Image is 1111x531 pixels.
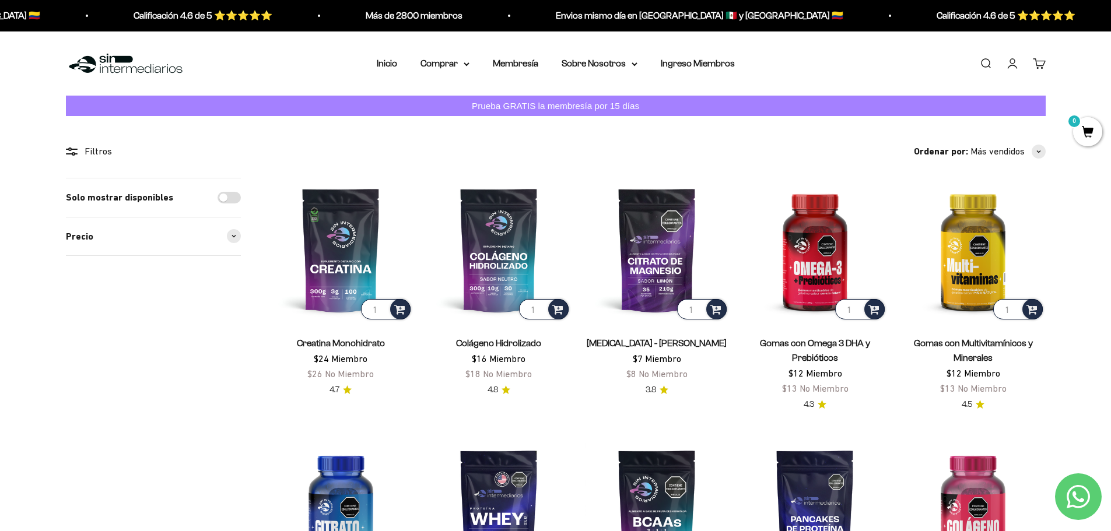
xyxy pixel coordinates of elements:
[970,144,1046,159] button: Más vendidos
[914,338,1033,363] a: Gomas con Multivitamínicos y Minerales
[1073,126,1102,139] a: 0
[307,368,323,379] span: $26
[483,368,532,379] span: No Miembro
[760,338,870,363] a: Gomas con Omega 3 DHA y Prebióticos
[804,398,826,411] a: 4.34.3 de 5.0 estrellas
[1067,114,1081,128] mark: 0
[331,353,367,364] span: Miembro
[325,368,374,379] span: No Miembro
[947,368,962,378] span: $12
[806,368,842,378] span: Miembro
[330,384,352,396] a: 4.74.7 de 5.0 estrellas
[646,384,668,396] a: 3.83.8 de 5.0 estrellas
[782,383,797,393] span: $13
[633,353,643,364] span: $7
[626,368,636,379] span: $8
[962,398,984,411] a: 4.54.5 de 5.0 estrellas
[66,96,1046,116] a: Prueba GRATIS la membresía por 15 días
[469,99,642,113] p: Prueba GRATIS la membresía por 15 días
[66,190,173,205] label: Solo mostrar disponibles
[357,8,454,23] p: Más de 2800 miembros
[804,398,814,411] span: 4.3
[125,8,264,23] p: Calificación 4.6 de 5 ⭐️⭐️⭐️⭐️⭐️
[940,383,955,393] span: $13
[488,384,498,396] span: 4.8
[547,8,835,23] p: Envios mismo día en [GEOGRAPHIC_DATA] 🇲🇽 y [GEOGRAPHIC_DATA] 🇨🇴
[962,398,972,411] span: 4.5
[66,217,241,256] summary: Precio
[562,56,637,71] summary: Sobre Nosotros
[958,383,1007,393] span: No Miembro
[587,338,727,348] a: [MEDICAL_DATA] - [PERSON_NAME]
[420,56,469,71] summary: Comprar
[928,8,1067,23] p: Calificación 4.6 de 5 ⭐️⭐️⭐️⭐️⭐️
[639,368,688,379] span: No Miembro
[488,384,510,396] a: 4.84.8 de 5.0 estrellas
[314,353,329,364] span: $24
[489,353,525,364] span: Miembro
[377,58,397,68] a: Inicio
[800,383,849,393] span: No Miembro
[914,144,968,159] span: Ordenar por:
[645,353,681,364] span: Miembro
[964,368,1000,378] span: Miembro
[66,229,93,244] span: Precio
[970,144,1025,159] span: Más vendidos
[493,58,538,68] a: Membresía
[472,353,487,364] span: $16
[465,368,481,379] span: $18
[456,338,541,348] a: Colágeno Hidrolizado
[330,384,339,396] span: 4.7
[66,144,241,159] div: Filtros
[788,368,804,378] span: $12
[646,384,656,396] span: 3.8
[297,338,385,348] a: Creatina Monohidrato
[661,58,735,68] a: Ingreso Miembros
